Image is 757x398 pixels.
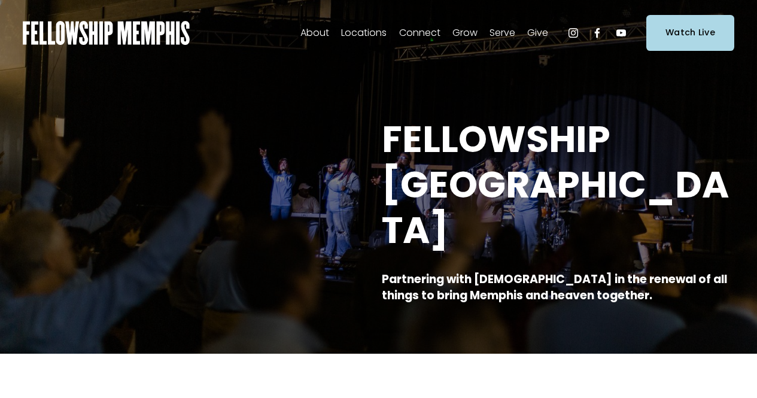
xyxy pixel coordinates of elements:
[452,25,478,42] span: Grow
[300,23,329,42] a: folder dropdown
[452,23,478,42] a: folder dropdown
[300,25,329,42] span: About
[646,15,734,50] a: Watch Live
[382,113,729,256] strong: FELLOWSHIP [GEOGRAPHIC_DATA]
[615,27,627,39] a: YouTube
[341,23,387,42] a: folder dropdown
[399,23,440,42] a: folder dropdown
[490,25,515,42] span: Serve
[23,21,190,45] img: Fellowship Memphis
[399,25,440,42] span: Connect
[591,27,603,39] a: Facebook
[382,271,729,303] strong: Partnering with [DEMOGRAPHIC_DATA] in the renewal of all things to bring Memphis and heaven toget...
[527,23,548,42] a: folder dropdown
[567,27,579,39] a: Instagram
[341,25,387,42] span: Locations
[490,23,515,42] a: folder dropdown
[527,25,548,42] span: Give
